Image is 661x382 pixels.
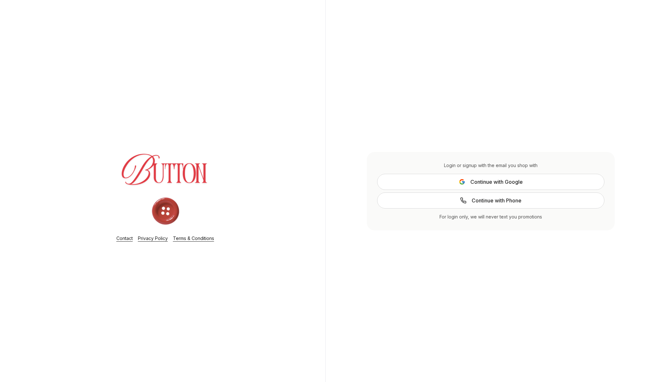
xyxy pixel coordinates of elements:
span: Continue with Phone [472,197,521,204]
div: Login or signup with the email you shop with [377,162,604,169]
a: Continue with Phone [377,192,604,209]
div: For login only, we will never text you promotions [377,214,604,220]
a: Terms & Conditions [173,235,214,241]
a: Contact [116,235,133,241]
button: Continue with Google [377,174,604,190]
img: Login Layout Image [104,130,227,228]
span: Continue with Google [470,178,523,186]
a: Privacy Policy [138,235,168,241]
